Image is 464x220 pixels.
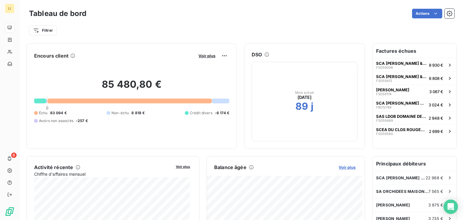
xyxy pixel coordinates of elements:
button: SAS LDOB DOMAINE DE [GEOGRAPHIC_DATA]FS0594892 948 € [372,111,456,124]
span: 83 094 € [50,110,67,116]
button: [PERSON_NAME]FS0581743 067 € [372,85,456,98]
span: FS059413 [376,79,392,83]
span: [DATE] [298,94,312,100]
button: SCA [PERSON_NAME] & [PERSON_NAME]FB0127493 024 € [372,98,456,111]
span: FB012749 [376,105,391,109]
span: Voir plus [339,165,356,170]
span: Voir plus [176,165,190,169]
button: Voir plus [337,165,357,170]
h6: Encours client [34,52,69,59]
span: 3 067 € [429,89,443,94]
span: Voir plus [198,53,215,58]
h6: Principaux débiteurs [372,156,456,171]
button: SCA [PERSON_NAME] & [PERSON_NAME]FS0594136 808 € [372,71,456,85]
span: 3 024 € [429,102,443,107]
h3: Tableau de bord [29,8,86,19]
span: [PERSON_NAME] [376,203,410,207]
button: SCA [PERSON_NAME] & [PERSON_NAME]FS0590068 930 € [372,58,456,71]
span: [PERSON_NAME] [376,87,409,92]
span: FS058174 [376,92,391,96]
span: 2 948 € [429,116,443,121]
span: 8 818 € [131,110,145,116]
div: Open Intercom Messenger [443,200,458,214]
span: FS059489 [376,119,393,122]
span: -6 174 € [215,110,229,116]
span: SCEA DU CLOS ROUGEARD [376,127,427,132]
span: 2 699 € [429,129,443,134]
span: SCA [PERSON_NAME] & [PERSON_NAME] [376,101,426,105]
h2: 89 [295,100,308,112]
span: Chiffre d'affaires mensuel [34,171,172,177]
span: 0 [46,105,48,110]
span: 3 875 € [428,203,443,207]
span: Échu [39,110,48,116]
button: Actions [412,9,442,18]
span: SAS LDOB DOMAINE DE [GEOGRAPHIC_DATA] [376,114,426,119]
span: SCA [PERSON_NAME] & [PERSON_NAME] [376,74,427,79]
h6: Balance âgée [214,164,246,171]
span: -257 € [76,118,88,124]
img: Logo LeanPay [5,207,14,216]
button: Voir plus [174,164,192,169]
span: 8 930 € [429,63,443,68]
h6: Factures échues [372,44,456,58]
span: Crédit divers [190,110,212,116]
span: SCA [PERSON_NAME] & [PERSON_NAME] [376,61,427,66]
h2: j [311,100,314,112]
span: Mois actuel [295,91,314,94]
span: 6 [11,152,17,158]
span: SA ORCHIDEES MAISONS DE VIN [376,189,428,194]
span: 6 808 € [429,76,443,81]
span: SCA [PERSON_NAME] & [PERSON_NAME] [376,175,426,180]
span: 22 968 € [426,175,443,180]
span: Non-échu [111,110,129,116]
span: FS059006 [376,66,393,69]
button: SCEA DU CLOS ROUGEARDFS0595802 699 € [372,124,456,138]
h6: Activité récente [34,164,73,171]
div: LI [5,4,14,13]
button: Voir plus [197,53,217,58]
h6: DSO [252,51,262,58]
span: 7 565 € [428,189,443,194]
button: Filtrer [29,26,57,35]
span: FS059580 [376,132,393,136]
span: Avoirs non associés [39,118,73,124]
h2: 85 480,80 € [34,78,229,96]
